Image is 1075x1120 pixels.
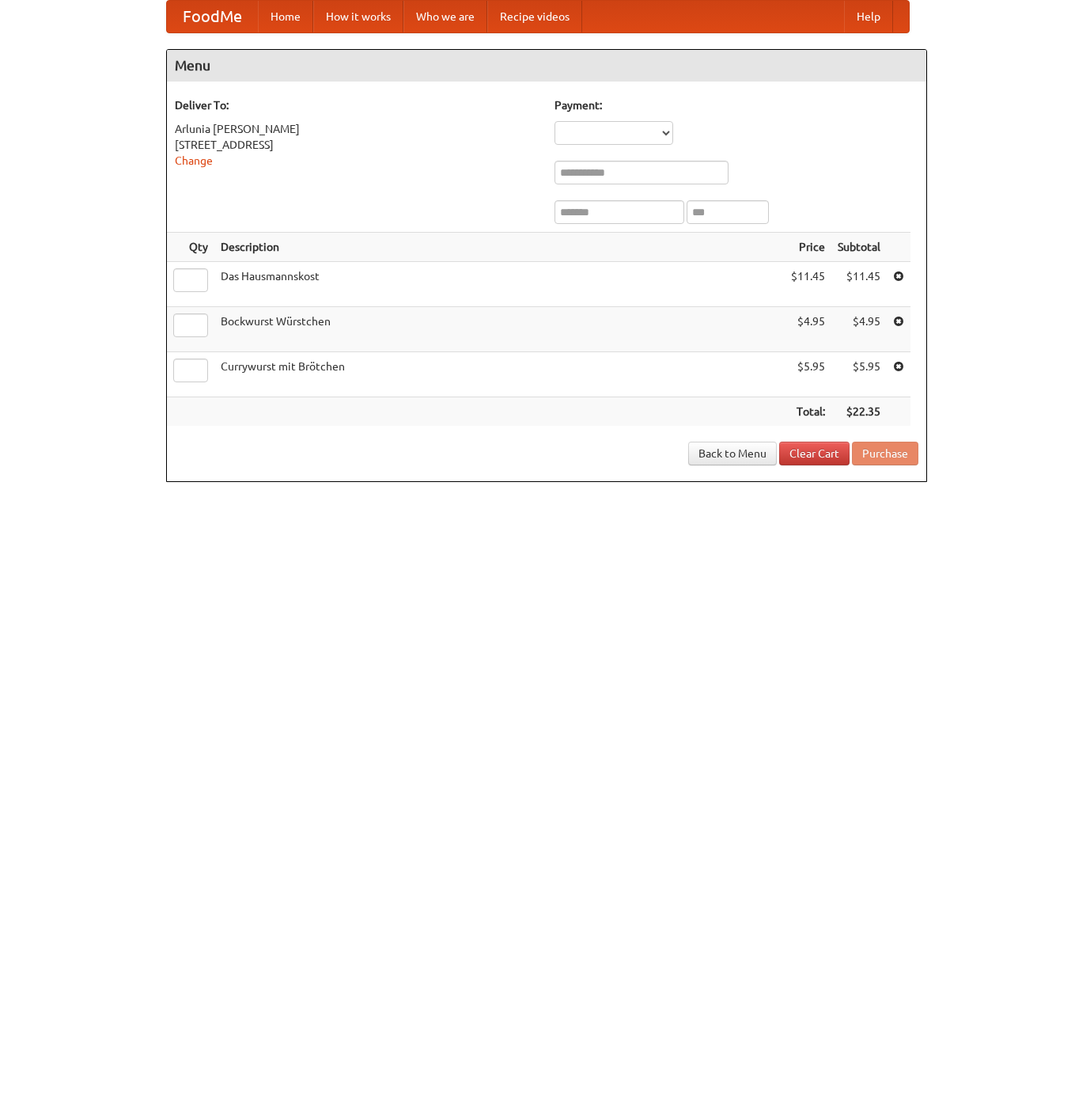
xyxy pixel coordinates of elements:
[214,262,785,307] td: Das Hausmannskost
[167,233,214,262] th: Qty
[403,1,487,32] a: Who we are
[688,442,777,465] a: Back to Menu
[167,1,258,32] a: FoodMe
[844,1,893,32] a: Help
[785,307,831,352] td: $4.95
[831,307,887,352] td: $4.95
[785,352,831,397] td: $5.95
[175,137,539,153] div: [STREET_ADDRESS]
[175,154,213,167] a: Change
[831,397,887,427] th: $22.35
[785,397,831,427] th: Total:
[831,352,887,397] td: $5.95
[258,1,313,32] a: Home
[214,307,785,352] td: Bockwurst Würstchen
[487,1,582,32] a: Recipe videos
[214,352,785,397] td: Currywurst mit Brötchen
[167,50,926,82] h4: Menu
[785,233,831,262] th: Price
[785,262,831,307] td: $11.45
[313,1,403,32] a: How it works
[214,233,785,262] th: Description
[852,442,918,465] button: Purchase
[831,233,887,262] th: Subtotal
[779,442,850,465] a: Clear Cart
[175,121,539,137] div: Arlunia [PERSON_NAME]
[831,262,887,307] td: $11.45
[175,97,539,113] h5: Deliver To:
[555,97,918,113] h5: Payment:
